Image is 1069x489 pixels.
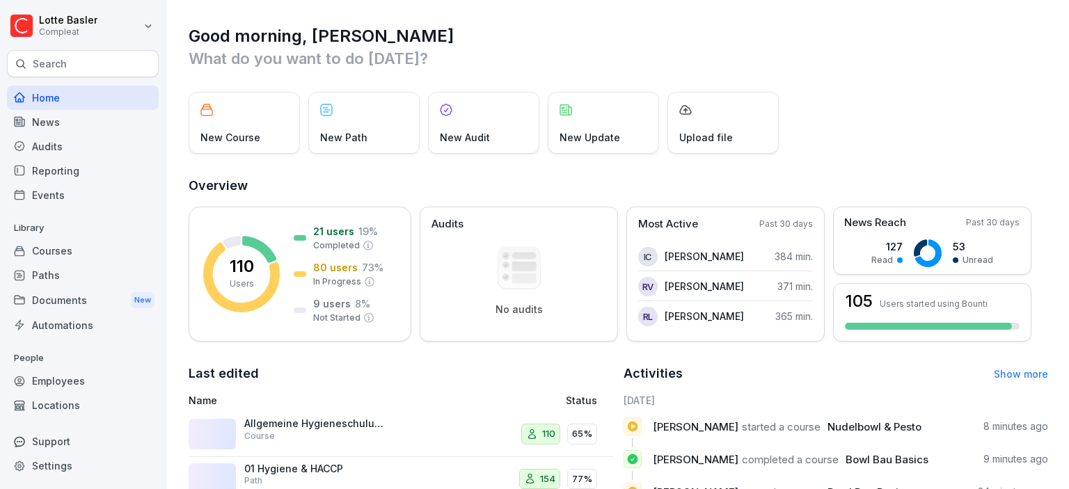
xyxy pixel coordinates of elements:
p: Users started using Bounti [880,298,988,309]
div: IC [638,247,658,266]
p: People [7,347,159,369]
p: 384 min. [775,249,813,264]
a: Automations [7,313,159,337]
a: Locations [7,393,159,417]
p: Upload file [679,130,733,145]
p: Unread [963,254,993,266]
p: Path [244,474,262,487]
span: Bowl Bau Basics [846,453,928,466]
p: New Update [560,130,620,145]
span: started a course [742,420,821,433]
a: Reporting [7,159,159,183]
p: 8 minutes ago [983,419,1048,433]
p: 73 % [362,260,383,275]
p: Read [871,254,893,266]
p: Allgemeine Hygieneschulung (nach LMHV §4) [244,417,383,430]
span: Nudelbowl & Pesto [828,420,921,433]
h1: Good morning, [PERSON_NAME] [189,25,1048,47]
p: [PERSON_NAME] [665,279,744,294]
p: 01 Hygiene & HACCP [244,463,383,475]
h2: Last edited [189,364,614,383]
p: Users [230,278,254,290]
a: News [7,110,159,134]
h6: [DATE] [624,393,1049,408]
a: DocumentsNew [7,287,159,313]
a: Allgemeine Hygieneschulung (nach LMHV §4)Course11065% [189,412,614,457]
a: Home [7,86,159,110]
a: Settings [7,454,159,478]
p: 110 [230,258,254,275]
p: 53 [953,239,993,254]
a: Employees [7,369,159,393]
p: 80 users [313,260,358,275]
p: New Course [200,130,260,145]
div: Support [7,429,159,454]
p: Status [566,393,597,408]
a: Audits [7,134,159,159]
a: Courses [7,239,159,263]
p: Search [33,57,67,71]
p: 8 % [355,296,370,311]
p: Not Started [313,312,361,324]
p: New Audit [440,130,490,145]
div: New [131,292,155,308]
p: New Path [320,130,367,145]
p: In Progress [313,275,361,288]
div: RV [638,277,658,296]
p: Past 30 days [759,218,813,230]
p: 110 [542,427,555,441]
h2: Overview [189,176,1048,195]
p: Past 30 days [966,216,1020,229]
a: Show more [994,368,1048,380]
p: 9 users [313,296,351,311]
h2: Activities [624,364,683,383]
p: No audits [496,303,543,316]
p: Lotte Basler [39,15,97,26]
p: 371 min. [777,279,813,294]
p: Compleat [39,27,97,37]
p: Library [7,217,159,239]
p: 65% [572,427,592,441]
p: Course [244,430,275,442]
div: Documents [7,287,159,313]
p: 77% [572,472,592,486]
h3: 105 [845,293,873,310]
p: 127 [871,239,903,254]
p: Name [189,393,450,408]
p: What do you want to do [DATE]? [189,47,1048,70]
p: 21 users [313,224,354,239]
p: 365 min. [775,309,813,323]
p: 9 minutes ago [983,452,1048,466]
p: News Reach [844,215,906,231]
p: [PERSON_NAME] [665,249,744,264]
a: Events [7,183,159,207]
p: [PERSON_NAME] [665,309,744,323]
p: Most Active [638,216,698,232]
p: 19 % [358,224,378,239]
p: Audits [431,216,464,232]
a: Paths [7,263,159,287]
p: Completed [313,239,360,252]
span: [PERSON_NAME] [653,453,738,466]
p: 154 [540,472,555,486]
div: RL [638,307,658,326]
span: completed a course [742,453,839,466]
span: [PERSON_NAME] [653,420,738,433]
